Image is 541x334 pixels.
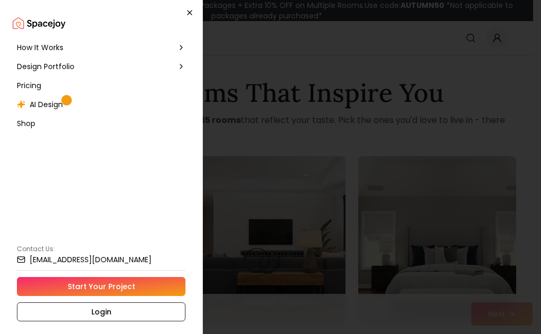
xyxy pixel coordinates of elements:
small: [EMAIL_ADDRESS][DOMAIN_NAME] [30,256,152,263]
img: Spacejoy Logo [13,13,66,34]
a: [EMAIL_ADDRESS][DOMAIN_NAME] [17,255,185,264]
span: Design Portfolio [17,61,74,72]
span: Shop [17,118,35,129]
span: How It Works [17,42,63,53]
a: Spacejoy [13,13,66,34]
span: Pricing [17,80,41,91]
p: Contact Us: [17,245,185,253]
a: Start Your Project [17,277,185,296]
a: Login [17,302,185,321]
span: AI Design [30,99,63,110]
